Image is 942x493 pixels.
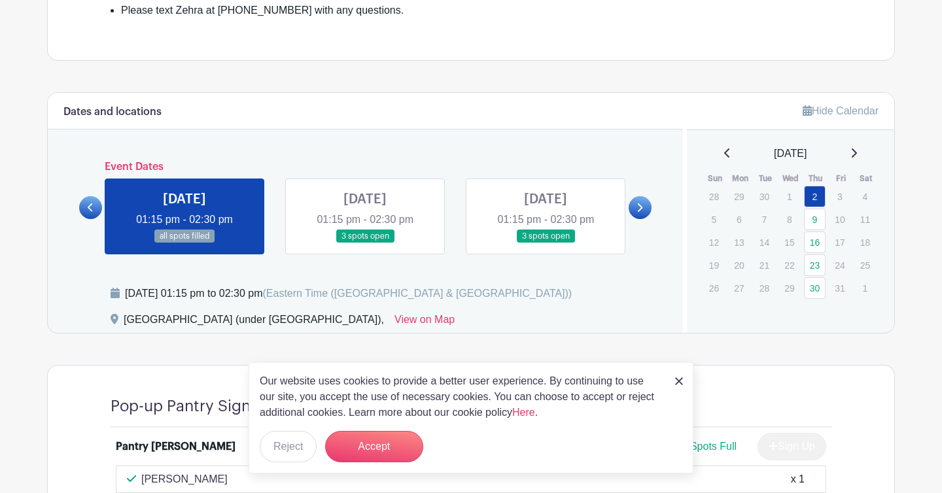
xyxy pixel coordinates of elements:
[728,209,750,229] p: 6
[703,255,725,275] p: 19
[728,278,750,298] p: 27
[111,397,275,416] h4: Pop-up Pantry Sign-up
[125,286,572,301] div: [DATE] 01:15 pm to 02:30 pm
[754,209,775,229] p: 7
[754,186,775,207] p: 30
[63,106,162,118] h6: Dates and locations
[727,172,753,185] th: Mon
[804,209,826,230] a: 9
[512,407,535,418] a: Here
[774,146,807,161] span: [DATE]
[804,254,826,276] a: 23
[778,278,800,298] p: 29
[778,232,800,252] p: 15
[803,172,829,185] th: Thu
[778,172,803,185] th: Wed
[778,209,800,229] p: 8
[854,186,876,207] p: 4
[703,186,725,207] p: 28
[102,161,629,173] h6: Event Dates
[703,232,725,252] p: 12
[778,255,800,275] p: 22
[260,373,661,420] p: Our website uses cookies to provide a better user experience. By continuing to use our site, you ...
[754,232,775,252] p: 14
[854,278,876,298] p: 1
[121,3,831,18] li: Please text Zehra at [PHONE_NUMBER] with any questions.
[141,471,228,487] p: [PERSON_NAME]
[754,255,775,275] p: 21
[703,278,725,298] p: 26
[829,278,850,298] p: 31
[804,277,826,299] a: 30
[394,312,455,333] a: View on Map
[116,439,235,454] div: Pantry [PERSON_NAME]
[804,186,826,207] a: 2
[753,172,778,185] th: Tue
[728,186,750,207] p: 29
[854,255,876,275] p: 25
[124,312,384,333] div: [GEOGRAPHIC_DATA] (under [GEOGRAPHIC_DATA]),
[260,431,317,462] button: Reject
[829,232,850,252] p: 17
[778,186,800,207] p: 1
[728,255,750,275] p: 20
[804,231,826,253] a: 16
[854,172,879,185] th: Sat
[828,172,854,185] th: Fri
[829,186,850,207] p: 3
[829,255,850,275] p: 24
[728,232,750,252] p: 13
[791,471,805,487] div: x 1
[703,172,728,185] th: Sun
[690,441,737,452] span: Spots Full
[829,209,850,229] p: 10
[854,209,876,229] p: 11
[803,105,879,116] a: Hide Calendar
[754,278,775,298] p: 28
[675,377,683,385] img: close_button-5f87c8562297e5c2d7936805f587ecaba9071eb48480494691a3f1689db116b3.svg
[703,209,725,229] p: 5
[854,232,876,252] p: 18
[325,431,423,462] button: Accept
[262,288,572,299] span: (Eastern Time ([GEOGRAPHIC_DATA] & [GEOGRAPHIC_DATA]))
